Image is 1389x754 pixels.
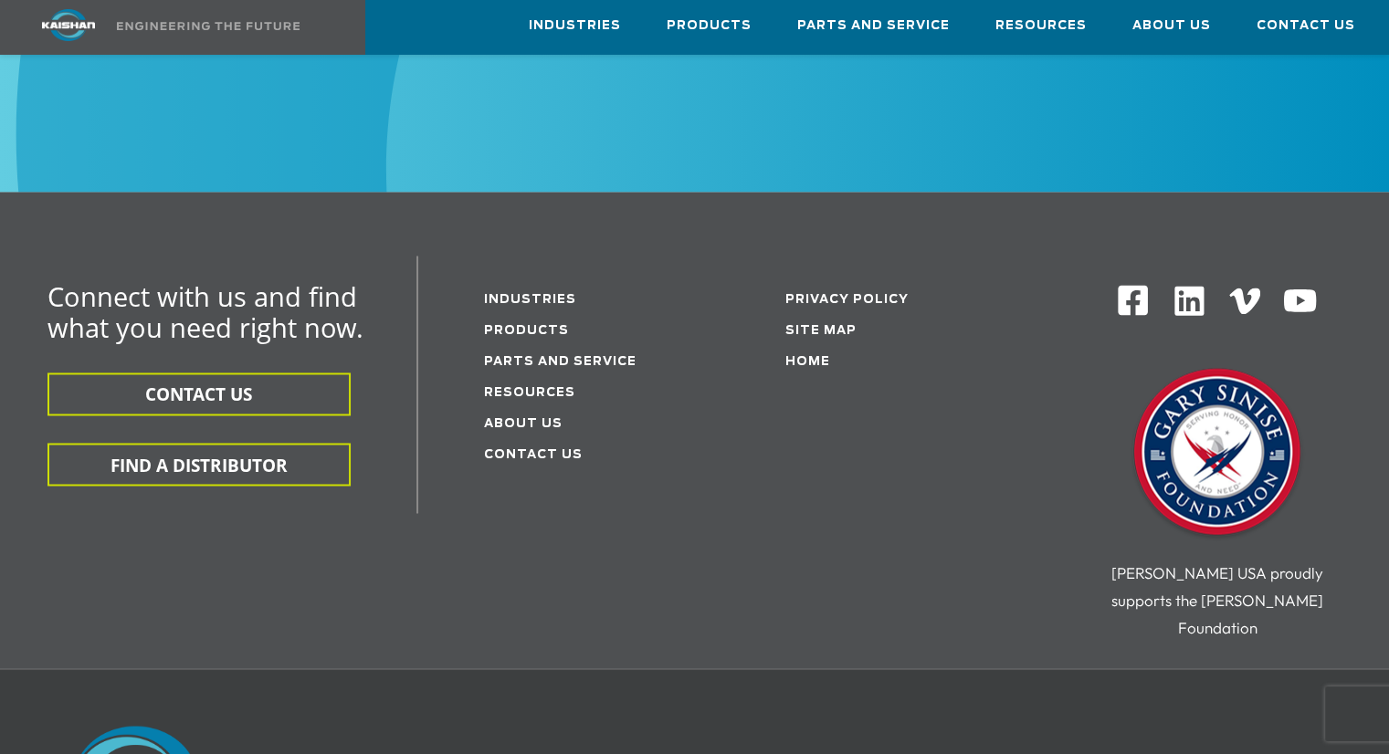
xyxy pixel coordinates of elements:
[785,356,830,368] a: Home
[1257,1,1355,50] a: Contact Us
[785,325,857,337] a: Site Map
[47,278,363,345] span: Connect with us and find what you need right now.
[484,325,569,337] a: Products
[1257,16,1355,37] span: Contact Us
[797,1,950,50] a: Parts and Service
[484,449,583,461] a: Contact Us
[1132,16,1211,37] span: About Us
[484,294,576,306] a: Industries
[667,16,752,37] span: Products
[667,1,752,50] a: Products
[484,356,637,368] a: Parts and service
[484,387,575,399] a: Resources
[995,1,1087,50] a: Resources
[1116,283,1150,317] img: Facebook
[1132,1,1211,50] a: About Us
[529,1,621,50] a: Industries
[117,22,300,30] img: Engineering the future
[1172,283,1207,319] img: Linkedin
[1111,562,1323,636] span: [PERSON_NAME] USA proudly supports the [PERSON_NAME] Foundation
[797,16,950,37] span: Parts and Service
[1282,283,1318,319] img: Youtube
[1229,288,1260,314] img: Vimeo
[484,418,563,430] a: About Us
[47,372,351,415] button: CONTACT US
[995,16,1087,37] span: Resources
[529,16,621,37] span: Industries
[47,443,351,486] button: FIND A DISTRIBUTOR
[785,294,909,306] a: Privacy Policy
[1126,362,1309,545] img: Gary Sinise Foundation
